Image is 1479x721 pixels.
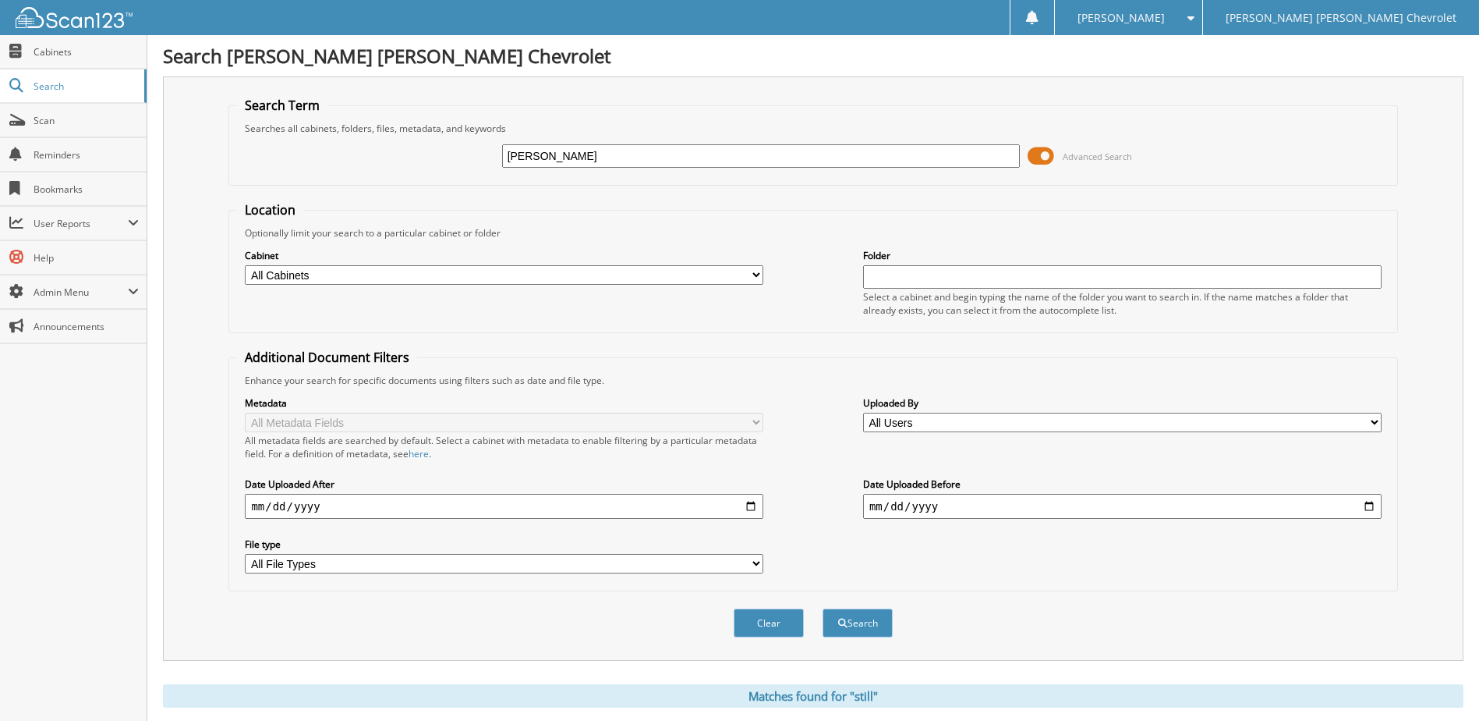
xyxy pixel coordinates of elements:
div: Optionally limit your search to a particular cabinet or folder [237,226,1389,240]
span: Reminders [34,148,139,162]
span: Announcements [34,320,139,333]
img: scan123-logo-white.svg [16,7,133,28]
label: Date Uploaded Before [863,478,1382,491]
legend: Search Term [237,97,327,114]
input: start [245,494,763,519]
label: Cabinet [245,249,763,262]
span: [PERSON_NAME] [PERSON_NAME] Chevrolet [1226,13,1456,23]
a: here [409,447,429,460]
input: end [863,494,1382,519]
div: Searches all cabinets, folders, files, metadata, and keywords [237,122,1389,135]
button: Search [823,609,893,638]
div: Select a cabinet and begin typing the name of the folder you want to search in. If the name match... [863,290,1382,317]
button: Clear [734,609,804,638]
span: Search [34,80,136,93]
label: Folder [863,249,1382,262]
label: Metadata [245,396,763,410]
h1: Search [PERSON_NAME] [PERSON_NAME] Chevrolet [163,43,1463,69]
label: Uploaded By [863,396,1382,410]
label: Date Uploaded After [245,478,763,491]
span: Bookmarks [34,183,139,196]
iframe: Chat Widget [1401,646,1479,721]
span: Admin Menu [34,286,128,299]
label: File type [245,538,763,551]
legend: Location [237,201,303,218]
legend: Additional Document Filters [237,349,417,366]
span: Cabinets [34,45,139,59]
span: [PERSON_NAME] [1077,13,1165,23]
div: All metadata fields are searched by default. Select a cabinet with metadata to enable filtering b... [245,434,763,460]
div: Matches found for "still" [163,684,1463,708]
div: Enhance your search for specific documents using filters such as date and file type. [237,374,1389,387]
span: User Reports [34,217,128,230]
span: Help [34,251,139,265]
span: Scan [34,114,139,127]
span: Advanced Search [1063,151,1132,162]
